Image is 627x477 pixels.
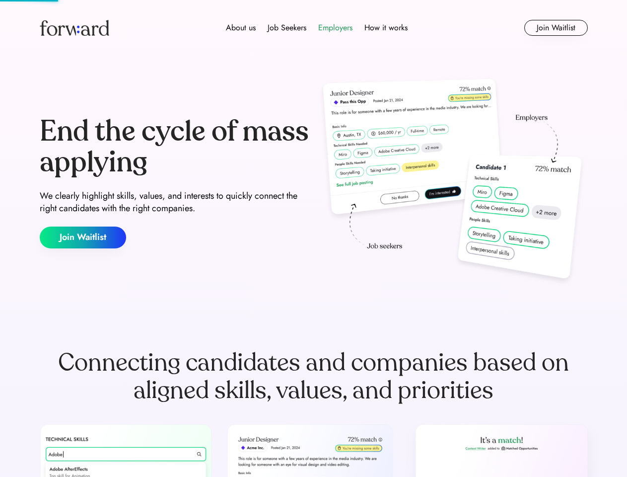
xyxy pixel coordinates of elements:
[40,227,126,248] button: Join Waitlist
[524,20,588,36] button: Join Waitlist
[40,190,310,215] div: We clearly highlight skills, values, and interests to quickly connect the right candidates with t...
[318,76,588,289] img: hero-image.png
[318,22,352,34] div: Employers
[268,22,306,34] div: Job Seekers
[40,116,310,177] div: End the cycle of mass applying
[40,349,588,404] div: Connecting candidates and companies based on aligned skills, values, and priorities
[226,22,256,34] div: About us
[364,22,408,34] div: How it works
[40,20,109,36] img: Forward logo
